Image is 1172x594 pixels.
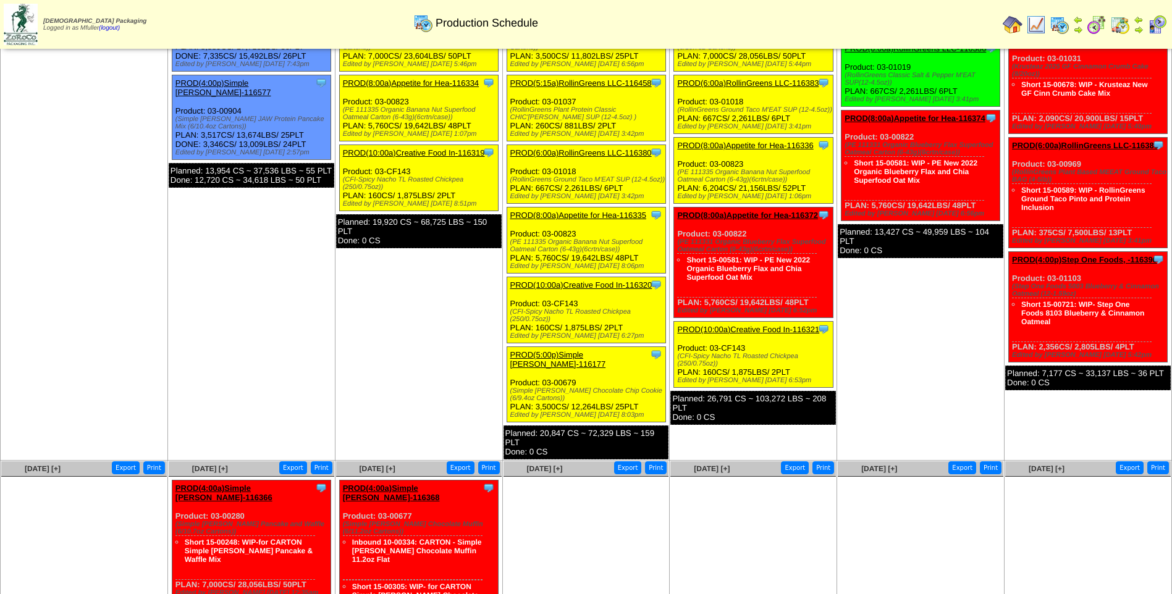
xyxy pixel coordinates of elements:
a: Short 15-00589: WIP - RollinGreens Ground Taco Pinto and Protein Inclusion [1021,186,1145,212]
div: Product: 03-00823 PLAN: 5,760CS / 19,642LBS / 48PLT [507,207,665,274]
div: Edited by [PERSON_NAME] [DATE] 7:43pm [175,61,331,68]
div: Product: 03-00822 PLAN: 5,760CS / 19,642LBS / 48PLT [841,111,1000,221]
div: Edited by [PERSON_NAME] [DATE] 3:41pm [845,96,1000,103]
a: PROD(8:00a)Appetite for Hea-116336 [677,141,813,150]
button: Print [478,461,500,474]
a: [DATE] [+] [192,464,228,473]
a: [DATE] [+] [694,464,730,473]
div: Planned: 7,177 CS ~ 33,137 LBS ~ 36 PLT Done: 0 CS [1005,366,1171,390]
div: Edited by [PERSON_NAME] [DATE] 8:51pm [343,200,498,207]
button: Export [948,461,976,474]
img: line_graph.gif [1026,15,1046,35]
div: Planned: 19,920 CS ~ 68,725 LBS ~ 150 PLT Done: 0 CS [336,214,502,248]
a: [DATE] [+] [1029,464,1064,473]
div: Edited by [PERSON_NAME] [DATE] 6:53pm [677,377,832,384]
img: arrowleft.gif [1073,15,1083,25]
span: [DATE] [+] [25,464,61,473]
a: Short 15-00581: WIP - PE New 2022 Organic Blueberry Flax and Chia Superfood Oat Mix [686,256,810,282]
img: Tooltip [650,278,662,291]
span: Production Schedule [436,17,538,30]
img: calendarblend.gif [1087,15,1107,35]
button: Export [1116,461,1144,474]
div: Edited by [PERSON_NAME] [DATE] 3:42pm [510,193,665,200]
button: Print [980,461,1001,474]
div: Planned: 20,847 CS ~ 72,329 LBS ~ 159 PLT Done: 0 CS [504,425,669,459]
img: calendarprod.gif [1050,15,1069,35]
div: Edited by [PERSON_NAME] [DATE] 3:41pm [1012,237,1167,245]
img: arrowright.gif [1134,25,1144,35]
div: (PE 111335 Organic Banana Nut Superfood Oatmeal Carton (6-43g)(6crtn/case)) [510,238,665,253]
div: Product: 03-01018 PLAN: 667CS / 2,261LBS / 6PLT [507,145,665,204]
div: (Step One Foods 5003 Blueberry & Cinnamon Oatmeal (12-1.59oz) [1012,283,1167,298]
div: (CFI-Spicy Nacho TL Roasted Chickpea (250/0.75oz)) [510,308,665,323]
div: (Simple [PERSON_NAME] Chocolate Chip Cookie (6/9.4oz Cartons)) [510,387,665,402]
button: Print [143,461,165,474]
button: Export [112,461,140,474]
div: Edited by [PERSON_NAME] [DATE] 6:27pm [510,332,665,340]
a: PROD(6:00a)RollinGreens LLC-116383 [677,78,819,88]
div: (Simple [PERSON_NAME] JAW Protein Pancake Mix (6/10.4oz Cartons)) [175,115,331,130]
a: PROD(5:15a)RollinGreens LLC-116458 [510,78,652,88]
img: Tooltip [483,77,495,89]
div: (RollinGreens Ground Taco M'EAT SUP (12-4.5oz)) [510,176,665,183]
div: (RollinGreens Plant Based MEEAT Ground Taco BAG (4-5lb)) [1012,169,1167,183]
button: Print [645,461,667,474]
span: Logged in as Mfuller [43,18,146,31]
a: PROD(8:00a)Appetite for Hea-116334 [343,78,479,88]
img: Tooltip [985,112,997,124]
a: PROD(8:00a)Appetite for Hea-116372 [677,211,818,220]
img: calendarcustomer.gif [1147,15,1167,35]
div: Edited by [PERSON_NAME] [DATE] 3:42pm [510,130,665,138]
img: Tooltip [1152,253,1165,266]
a: PROD(10:00a)Creative Food In-116320 [510,280,652,290]
img: Tooltip [817,77,830,89]
div: Product: 03-01103 PLAN: 2,356CS / 2,805LBS / 4PLT [1009,252,1168,362]
div: Edited by [PERSON_NAME] [DATE] 1:06pm [677,193,832,200]
button: Export [279,461,307,474]
div: (RollinGreens Ground Taco M'EAT SUP (12-4.5oz)) [677,106,832,114]
button: Print [812,461,834,474]
div: (PE 111331 Organic Blueberry Flax Superfood Oatmeal Carton (6-43g)(6crtn/case)) [845,141,1000,156]
img: Tooltip [315,482,327,494]
a: [DATE] [+] [360,464,395,473]
img: Tooltip [1152,139,1165,151]
button: Print [1147,461,1169,474]
div: Product: 03-00679 PLAN: 3,500CS / 12,264LBS / 25PLT [507,347,665,422]
div: Edited by [PERSON_NAME] [DATE] 8:03pm [510,411,665,419]
div: Product: 03-01037 PLAN: 260CS / 881LBS / 2PLT [507,75,665,141]
div: (PE 111335 Organic Banana Nut Superfood Oatmeal Carton (6-43g)(6crtn/case)) [677,169,832,183]
img: Tooltip [650,348,662,361]
img: Tooltip [483,146,495,159]
a: [DATE] [+] [526,464,562,473]
img: Tooltip [650,77,662,89]
div: Edited by [PERSON_NAME] [DATE] 3:41pm [677,123,832,130]
div: Edited by [PERSON_NAME] [DATE] 5:42pm [1012,351,1167,359]
div: Planned: 13,954 CS ~ 37,536 LBS ~ 55 PLT Done: 12,720 CS ~ 34,618 LBS ~ 50 PLT [169,163,334,188]
div: Product: 03-01031 PLAN: 2,090CS / 20,900LBS / 15PLT [1009,23,1168,134]
div: (PE 111335 Organic Banana Nut Superfood Oatmeal Carton (6-43g)(6crtn/case)) [343,106,498,121]
a: PROD(4:00a)Simple [PERSON_NAME]-116368 [343,483,440,502]
img: arrowleft.gif [1134,15,1144,25]
img: Tooltip [817,323,830,335]
a: PROD(10:00a)Creative Food In-116321 [677,325,819,334]
a: PROD(8:00a)Appetite for Hea-116374 [845,114,985,123]
div: Edited by [PERSON_NAME] [DATE] 6:56pm [510,61,665,68]
img: calendarinout.gif [1110,15,1130,35]
div: (CFI-Spicy Nacho TL Roasted Chickpea (250/0.75oz)) [343,176,498,191]
a: PROD(6:00a)RollinGreens LLC-116380 [510,148,652,157]
div: Edited by [PERSON_NAME] [DATE] 6:56pm [845,210,1000,217]
a: Inbound 10-00334: CARTON - Simple [PERSON_NAME] Chocolate Muffin 11.2oz Flat [352,538,482,564]
div: Product: 03-00822 PLAN: 5,760CS / 19,642LBS / 48PLT [674,207,833,318]
div: (PE 111331 Organic Blueberry Flax Superfood Oatmeal Carton (6-43g)(6crtn/case)) [677,238,832,253]
div: Edited by [PERSON_NAME] [DATE] 2:57pm [175,149,331,156]
div: Edited by [PERSON_NAME] [DATE] 5:46pm [343,61,498,68]
div: Product: 03-01018 PLAN: 667CS / 2,261LBS / 6PLT [674,75,833,134]
div: (RollinGreens Classic Salt & Pepper M'EAT SUP(12-4.5oz)) [845,72,1000,86]
img: Tooltip [483,482,495,494]
div: Product: 03-CF143 PLAN: 160CS / 1,875LBS / 2PLT [674,322,833,388]
a: Short 15-00678: WIP - Krusteaz New GF Cinn Crumb Cake Mix [1021,80,1148,98]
